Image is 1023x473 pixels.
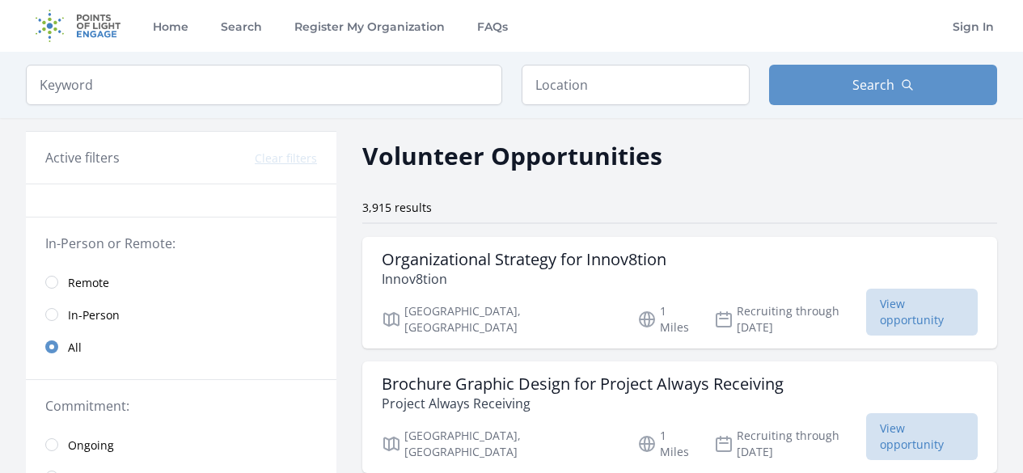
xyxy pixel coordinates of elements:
p: 1 Miles [637,303,694,336]
a: All [26,331,336,363]
p: 1 Miles [637,428,694,460]
button: Search [769,65,997,105]
legend: Commitment: [45,396,317,416]
a: Ongoing [26,429,336,461]
p: Recruiting through [DATE] [714,428,867,460]
input: Location [522,65,750,105]
button: Clear filters [255,150,317,167]
span: In-Person [68,307,120,323]
span: Search [852,75,894,95]
p: Project Always Receiving [382,394,784,413]
h3: Active filters [45,148,120,167]
span: All [68,340,82,356]
p: [GEOGRAPHIC_DATA], [GEOGRAPHIC_DATA] [382,303,618,336]
span: Remote [68,275,109,291]
h2: Volunteer Opportunities [362,137,662,174]
span: View opportunity [866,413,978,460]
h3: Organizational Strategy for Innov8tion [382,250,666,269]
span: 3,915 results [362,200,432,215]
span: Ongoing [68,437,114,454]
p: Innov8tion [382,269,666,289]
a: In-Person [26,298,336,331]
h3: Brochure Graphic Design for Project Always Receiving [382,374,784,394]
input: Keyword [26,65,502,105]
legend: In-Person or Remote: [45,234,317,253]
a: Remote [26,266,336,298]
p: [GEOGRAPHIC_DATA], [GEOGRAPHIC_DATA] [382,428,618,460]
a: Brochure Graphic Design for Project Always Receiving Project Always Receiving [GEOGRAPHIC_DATA], ... [362,361,997,473]
p: Recruiting through [DATE] [714,303,867,336]
a: Organizational Strategy for Innov8tion Innov8tion [GEOGRAPHIC_DATA], [GEOGRAPHIC_DATA] 1 Miles Re... [362,237,997,348]
span: View opportunity [866,289,978,336]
